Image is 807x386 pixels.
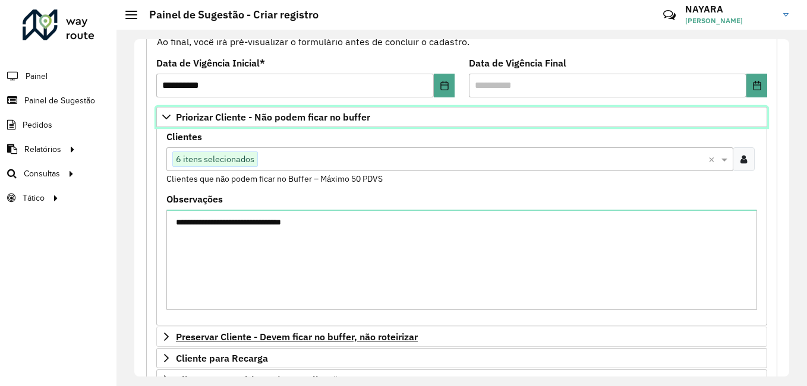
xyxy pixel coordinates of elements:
[166,173,383,184] small: Clientes que não podem ficar no Buffer – Máximo 50 PDVS
[469,56,566,70] label: Data de Vigência Final
[685,15,774,26] span: [PERSON_NAME]
[137,8,319,21] h2: Painel de Sugestão - Criar registro
[166,129,202,144] label: Clientes
[23,119,52,131] span: Pedidos
[746,74,767,97] button: Choose Date
[26,70,48,83] span: Painel
[434,74,455,97] button: Choose Date
[657,2,682,28] a: Contato Rápido
[24,167,60,180] span: Consultas
[176,353,268,363] span: Cliente para Recarga
[685,4,774,15] h3: NAYARA
[176,332,418,341] span: Preservar Cliente - Devem ficar no buffer, não roteirizar
[24,143,61,156] span: Relatórios
[176,112,370,122] span: Priorizar Cliente - Não podem ficar no buffer
[156,56,265,70] label: Data de Vigência Inicial
[156,348,767,368] a: Cliente para Recarga
[156,127,767,325] div: Priorizar Cliente - Não podem ficar no buffer
[166,192,223,206] label: Observações
[708,152,718,166] span: Clear all
[24,94,95,107] span: Painel de Sugestão
[176,375,343,384] span: Cliente para Multi-CDD/Internalização
[156,327,767,347] a: Preservar Cliente - Devem ficar no buffer, não roteirizar
[173,152,257,166] span: 6 itens selecionados
[156,107,767,127] a: Priorizar Cliente - Não podem ficar no buffer
[23,192,45,204] span: Tático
